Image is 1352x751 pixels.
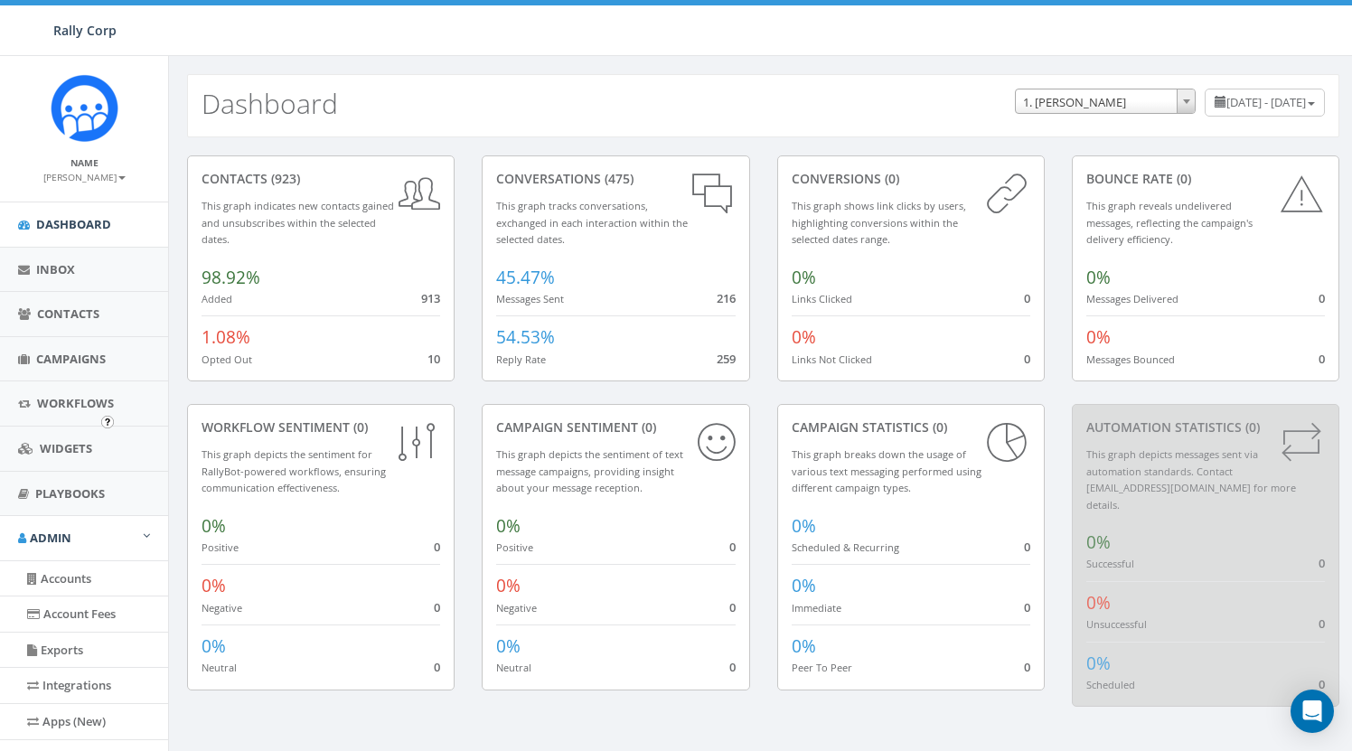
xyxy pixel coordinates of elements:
span: 0 [1319,676,1325,692]
div: Bounce Rate [1086,170,1325,188]
span: Dashboard [36,216,111,232]
small: Immediate [792,601,841,615]
span: Inbox [36,261,75,277]
span: 0% [202,634,226,658]
span: (475) [601,170,634,187]
span: (0) [350,418,368,436]
span: Workflows [37,395,114,411]
div: Automation Statistics [1086,418,1325,437]
small: Added [202,292,232,305]
span: 0 [434,539,440,555]
span: 0% [792,266,816,289]
h2: Dashboard [202,89,338,118]
span: 0% [792,634,816,658]
span: 0% [496,514,521,538]
span: (0) [881,170,899,187]
small: This graph indicates new contacts gained and unsubscribes within the selected dates. [202,199,394,246]
div: Campaign Statistics [792,418,1030,437]
span: 259 [717,351,736,367]
small: Positive [496,540,533,554]
span: 1. James Martin [1016,89,1195,115]
span: 913 [421,290,440,306]
span: 54.53% [496,325,555,349]
span: 0% [202,574,226,597]
small: Neutral [202,661,237,674]
span: Playbooks [35,485,105,502]
span: 0% [202,514,226,538]
small: Opted Out [202,352,252,366]
span: (0) [1242,418,1260,436]
span: 10 [427,351,440,367]
span: 0% [1086,266,1111,289]
small: Reply Rate [496,352,546,366]
small: Neutral [496,661,531,674]
small: This graph breaks down the usage of various text messaging performed using different campaign types. [792,447,981,494]
span: Widgets [40,440,92,456]
span: Campaigns [36,351,106,367]
small: Name [70,156,99,169]
span: (0) [1173,170,1191,187]
small: Links Not Clicked [792,352,872,366]
span: 0 [1024,599,1030,615]
span: 0 [729,659,736,675]
span: 0% [1086,530,1111,554]
span: Rally Corp [53,22,117,39]
span: 216 [717,290,736,306]
img: Icon_1.png [51,74,118,142]
span: 0% [496,634,521,658]
span: 0% [792,325,816,349]
span: 0 [434,599,440,615]
small: Negative [202,601,242,615]
span: 0% [792,514,816,538]
small: Links Clicked [792,292,852,305]
div: Open Intercom Messenger [1291,690,1334,733]
small: Unsuccessful [1086,617,1147,631]
span: 0 [729,539,736,555]
span: (923) [268,170,300,187]
small: Peer To Peer [792,661,852,674]
span: 1.08% [202,325,250,349]
span: 0 [1024,351,1030,367]
span: 98.92% [202,266,260,289]
span: 0 [1024,290,1030,306]
span: [DATE] - [DATE] [1226,94,1306,110]
span: 0 [1024,659,1030,675]
small: This graph depicts the sentiment for RallyBot-powered workflows, ensuring communication effective... [202,447,386,494]
span: Contacts [37,305,99,322]
a: [PERSON_NAME] [43,168,126,184]
button: Open In-App Guide [101,416,114,428]
small: Positive [202,540,239,554]
span: 1. James Martin [1015,89,1196,114]
small: Messages Sent [496,292,564,305]
small: [PERSON_NAME] [43,171,126,183]
div: contacts [202,170,440,188]
span: 0% [1086,325,1111,349]
small: Scheduled [1086,678,1135,691]
small: Messages Bounced [1086,352,1175,366]
span: 0% [1086,591,1111,615]
small: Negative [496,601,537,615]
span: 0% [496,574,521,597]
small: This graph depicts the sentiment of text message campaigns, providing insight about your message ... [496,447,683,494]
span: 0 [434,659,440,675]
small: This graph tracks conversations, exchanged in each interaction within the selected dates. [496,199,688,246]
span: 0 [1319,351,1325,367]
span: 0 [1319,290,1325,306]
small: This graph shows link clicks by users, highlighting conversions within the selected dates range. [792,199,966,246]
small: Messages Delivered [1086,292,1178,305]
span: 0 [1319,555,1325,571]
span: 45.47% [496,266,555,289]
span: 0% [792,574,816,597]
small: Scheduled & Recurring [792,540,899,554]
div: Campaign Sentiment [496,418,735,437]
span: (0) [929,418,947,436]
div: conversations [496,170,735,188]
span: Admin [30,530,71,546]
div: Workflow Sentiment [202,418,440,437]
span: (0) [638,418,656,436]
div: conversions [792,170,1030,188]
span: 0 [1319,615,1325,632]
span: 0 [1024,539,1030,555]
small: Successful [1086,557,1134,570]
small: This graph reveals undelivered messages, reflecting the campaign's delivery efficiency. [1086,199,1253,246]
